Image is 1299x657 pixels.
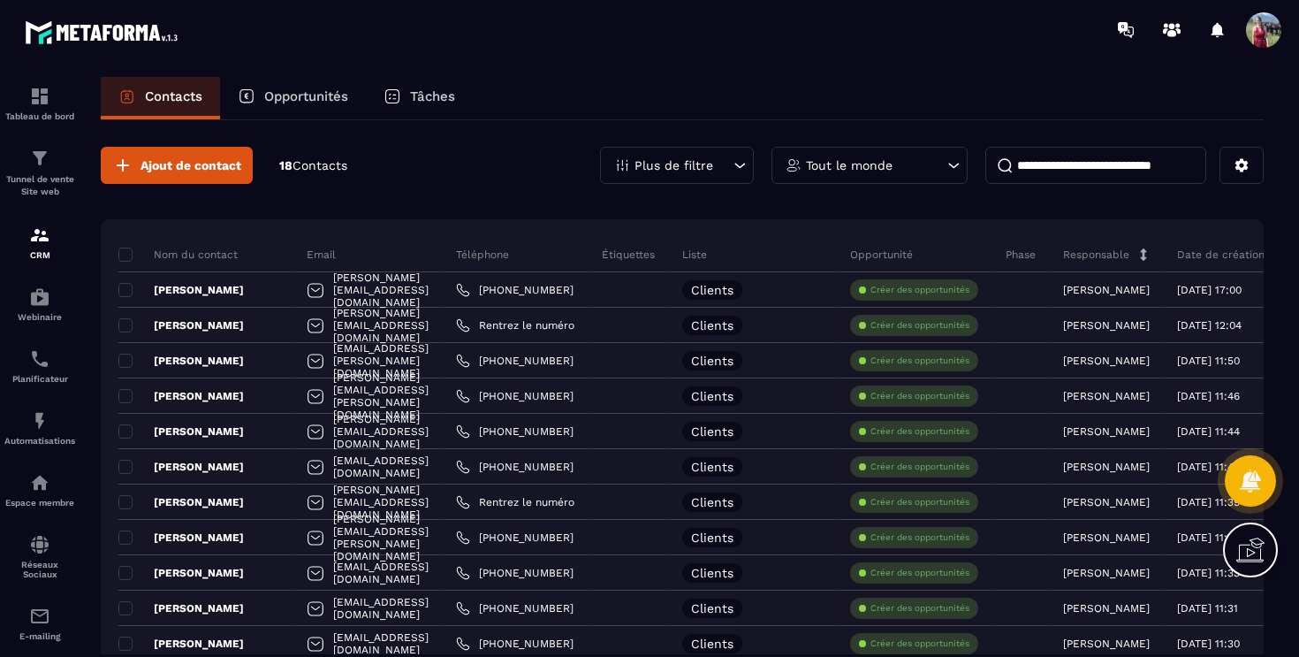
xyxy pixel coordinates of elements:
a: [PHONE_NUMBER] [456,566,574,580]
a: emailemailE-mailing [4,592,75,654]
p: Opportunités [264,88,348,104]
p: [PERSON_NAME] [1063,284,1150,296]
p: [PERSON_NAME] [118,283,244,297]
a: [PHONE_NUMBER] [456,424,574,439]
p: Responsable [1063,248,1129,262]
p: Créer des opportunités [870,602,969,615]
p: Tableau de bord [4,111,75,121]
p: [PERSON_NAME] [1063,638,1150,650]
p: [PERSON_NAME] [1063,425,1150,438]
p: Créer des opportunités [870,319,969,332]
p: [DATE] 11:50 [1177,355,1240,367]
p: Clients [691,319,733,332]
p: [DATE] 11:43 [1177,461,1240,473]
p: Clients [691,531,733,544]
p: [PERSON_NAME] [118,318,244,332]
p: Plus de filtre [634,159,713,172]
p: Tâches [410,88,455,104]
p: Clients [691,390,733,402]
a: automationsautomationsEspace membre [4,459,75,521]
a: [PHONE_NUMBER] [456,601,574,615]
p: Clients [691,461,733,473]
p: [PERSON_NAME] [118,354,244,368]
p: Tout le monde [806,159,893,172]
p: Clients [691,567,733,579]
p: [PERSON_NAME] [118,566,244,580]
span: Ajout de contact [141,157,241,174]
p: [PERSON_NAME] [1063,602,1150,615]
p: Clients [691,355,733,367]
p: Créer des opportunités [870,284,969,296]
a: [PHONE_NUMBER] [456,531,574,545]
p: Clients [691,496,733,508]
p: [PERSON_NAME] [1063,567,1150,579]
a: automationsautomationsAutomatisations [4,397,75,459]
p: [PERSON_NAME] [118,495,244,509]
img: automations [29,410,50,432]
p: Automatisations [4,436,75,446]
p: [PERSON_NAME] [1063,531,1150,544]
a: Contacts [101,77,220,119]
a: [PHONE_NUMBER] [456,460,574,474]
p: [DATE] 11:31 [1177,602,1238,615]
p: Étiquettes [602,248,655,262]
p: [DATE] 17:00 [1177,284,1242,296]
p: [PERSON_NAME] [118,601,244,615]
a: [PHONE_NUMBER] [456,637,574,651]
p: Liste [682,248,707,262]
img: social-network [29,534,50,555]
p: Opportunité [850,248,913,262]
p: Phase [1006,248,1036,262]
p: [PERSON_NAME] [118,531,244,545]
p: [PERSON_NAME] [118,424,244,439]
p: [DATE] 11:44 [1177,425,1240,438]
a: automationsautomationsWebinaire [4,273,75,335]
p: Clients [691,638,733,650]
p: [PERSON_NAME] [1063,496,1150,508]
p: Planificateur [4,374,75,384]
p: [DATE] 11:46 [1177,390,1240,402]
p: Clients [691,425,733,438]
p: Nom du contact [118,248,238,262]
p: [PERSON_NAME] [1063,319,1150,332]
p: Espace membre [4,498,75,508]
img: email [29,606,50,627]
p: [PERSON_NAME] [1063,355,1150,367]
img: formation [29,86,50,107]
a: [PHONE_NUMBER] [456,354,574,368]
img: scheduler [29,348,50,370]
img: formation [29,225,50,246]
p: [DATE] 11:39 [1177,496,1240,508]
p: 18 [279,157,347,174]
span: Contacts [292,158,347,172]
p: [DATE] 11:35 [1177,531,1240,544]
p: [DATE] 11:33 [1177,567,1240,579]
a: [PHONE_NUMBER] [456,283,574,297]
p: [PERSON_NAME] [118,637,244,651]
p: Créer des opportunités [870,531,969,544]
p: CRM [4,250,75,260]
p: Créer des opportunités [870,355,969,367]
p: Créer des opportunités [870,638,969,650]
img: automations [29,472,50,493]
a: Tâches [366,77,473,119]
p: Créer des opportunités [870,496,969,508]
p: Créer des opportunités [870,461,969,473]
p: [PERSON_NAME] [1063,461,1150,473]
p: [PERSON_NAME] [118,389,244,403]
p: Clients [691,602,733,615]
p: [PERSON_NAME] [1063,390,1150,402]
p: Contacts [145,88,202,104]
a: schedulerschedulerPlanificateur [4,335,75,397]
p: Email [307,248,336,262]
a: formationformationTunnel de vente Site web [4,134,75,211]
img: logo [25,16,184,49]
p: [DATE] 11:30 [1177,638,1240,650]
button: Ajout de contact [101,147,253,184]
p: Clients [691,284,733,296]
p: Créer des opportunités [870,567,969,579]
a: formationformationCRM [4,211,75,273]
p: Créer des opportunités [870,390,969,402]
p: [PERSON_NAME] [118,460,244,474]
p: Réseaux Sociaux [4,560,75,579]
